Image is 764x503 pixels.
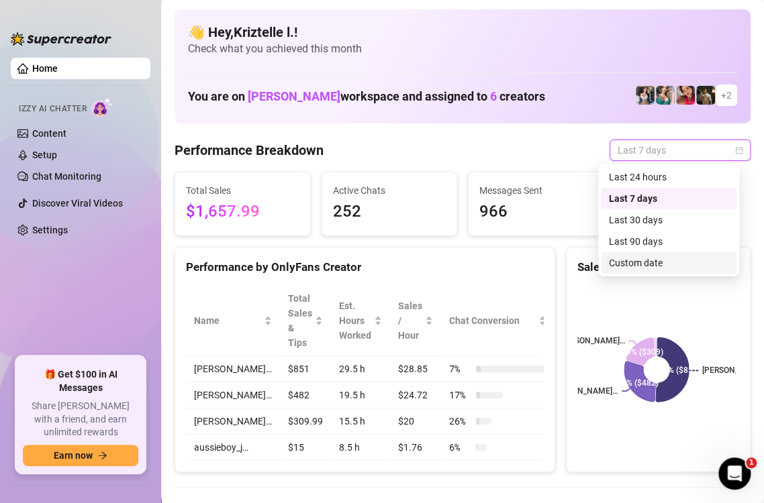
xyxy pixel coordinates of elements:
[390,408,441,435] td: $20
[490,89,497,103] span: 6
[609,191,728,206] div: Last 7 days
[618,140,743,160] span: Last 7 days
[54,450,93,461] span: Earn now
[186,382,280,408] td: [PERSON_NAME]…
[601,166,736,188] div: Last 24 hours
[609,256,728,270] div: Custom date
[601,231,736,252] div: Last 90 days
[280,382,331,408] td: $482
[32,150,57,160] a: Setup
[11,32,111,46] img: logo-BBDzfeDw.svg
[479,199,593,225] span: 966
[23,400,138,439] span: Share [PERSON_NAME] with a friend, and earn unlimited rewards
[333,183,446,198] span: Active Chats
[186,199,299,225] span: $1,657.99
[23,445,138,466] button: Earn nowarrow-right
[696,86,715,105] img: Tony
[188,23,737,42] h4: 👋 Hey, Kriztelle l. !
[441,286,555,356] th: Chat Conversion
[98,451,107,460] span: arrow-right
[186,258,544,276] div: Performance by OnlyFans Creator
[331,382,390,408] td: 19.5 h
[23,368,138,394] span: 🎁 Get $100 in AI Messages
[449,313,536,328] span: Chat Conversion
[331,356,390,382] td: 29.5 h
[656,86,675,105] img: Zaddy
[188,42,737,56] span: Check what you achieved this month
[577,258,739,276] div: Sales by OnlyFans Creator
[390,435,441,461] td: $1.76
[175,141,324,160] h4: Performance Breakdown
[186,356,280,382] td: [PERSON_NAME]…
[449,388,471,402] span: 17 %
[390,382,441,408] td: $24.72
[449,440,471,455] span: 6 %
[601,252,736,274] div: Custom date
[32,128,66,139] a: Content
[390,356,441,382] td: $28.85
[609,234,728,249] div: Last 90 days
[186,408,280,435] td: [PERSON_NAME]…
[339,298,371,343] div: Est. Hours Worked
[609,213,728,227] div: Last 30 days
[248,89,340,103] span: [PERSON_NAME]
[449,414,471,429] span: 26 %
[32,225,68,235] a: Settings
[32,198,123,209] a: Discover Viral Videos
[601,209,736,231] div: Last 30 days
[479,183,593,198] span: Messages Sent
[280,408,331,435] td: $309.99
[721,88,732,103] span: + 2
[188,89,545,104] h1: You are on workspace and assigned to creators
[735,146,743,154] span: calendar
[601,188,736,209] div: Last 7 days
[186,435,280,461] td: aussieboy_j…
[280,286,331,356] th: Total Sales & Tips
[609,170,728,184] div: Last 24 hours
[636,86,655,105] img: Katy
[32,63,58,74] a: Home
[390,286,441,356] th: Sales / Hour
[19,103,87,115] span: Izzy AI Chatter
[280,356,331,382] td: $851
[557,337,624,346] text: [PERSON_NAME]…
[551,386,618,396] text: [PERSON_NAME]…
[32,171,101,182] a: Chat Monitoring
[398,298,422,343] span: Sales / Hour
[718,457,751,490] iframe: Intercom live chat
[449,361,471,376] span: 7 %
[746,457,757,468] span: 1
[186,286,280,356] th: Name
[333,199,446,225] span: 252
[186,183,299,198] span: Total Sales
[194,313,261,328] span: Name
[331,408,390,435] td: 15.5 h
[288,291,312,350] span: Total Sales & Tips
[676,86,695,105] img: Vanessa
[92,97,113,117] img: AI Chatter
[331,435,390,461] td: 8.5 h
[280,435,331,461] td: $15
